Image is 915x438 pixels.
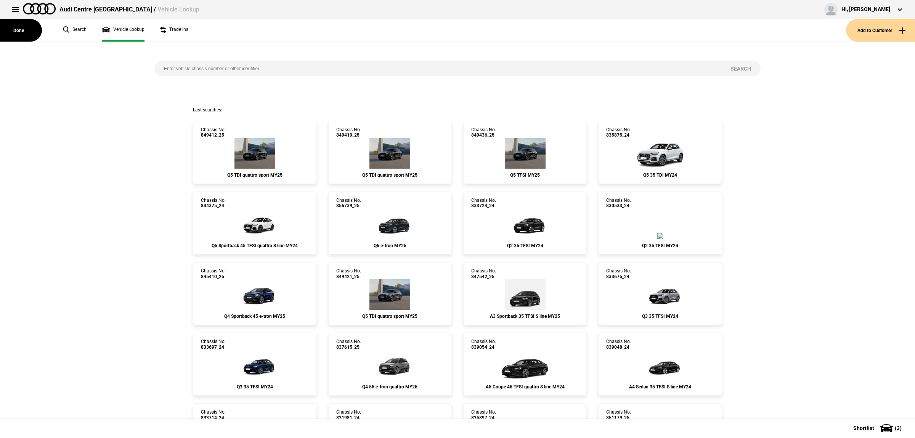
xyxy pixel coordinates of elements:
[471,339,496,350] div: Chassis No.
[201,314,308,319] div: Q4 Sportback 45 e-tron MY25
[846,19,915,42] button: Add to Customer
[606,274,631,279] span: 833675_24
[336,384,444,390] div: Q4 55 e-tron quattro MY25
[471,203,496,208] span: 833724_24
[201,132,226,138] span: 849412_25
[471,172,579,178] div: Q5 TFSI MY25
[193,107,222,113] span: Last searches:
[505,138,546,169] img: Audi_GUBAZG_25_FW_0E0E_3FU_WA9_PAH_WA7_6FJ_PYH_F80_H65_(Nadin:_3FU_6FJ_C56_F80_H65_PAH_PYH_S9S_WA...
[336,345,361,350] span: 837615_25
[336,198,361,209] div: Chassis No.
[232,350,278,380] img: Audi_F3BBCX_24_FZ_2D2D_MP_WA7-2_3FU_4ZD_(Nadin:_3FU_3S2_4ZD_5TD_6FJ_C55_V72_WA7)_ext.png
[336,339,361,350] div: Chassis No.
[505,279,546,310] img: Audi_8YFCYG_25_EI_0E0E_3FB_WXC-2_WXC_(Nadin:_3FB_C53_WXC)_ext.png
[721,61,761,76] button: Search
[606,415,631,420] span: 851179_25
[336,268,361,279] div: Chassis No.
[853,425,874,431] span: Shortlist
[336,274,361,279] span: 849421_25
[160,19,188,42] a: Trade ins
[471,415,496,420] span: 835897_24
[59,5,199,14] div: Audi Centre [GEOGRAPHIC_DATA] /
[633,138,687,169] img: Audi_FYGBJG_24_YM_2Y2Y_MP_WA2_3FU_4A3_(Nadin:_3FU_4A3_C50_PCF_WA2)_ext.png
[367,209,413,239] img: Audi_GFBA1A_25_FW_H1H1_3FU_(Nadin:_3FU_C06)_ext.png
[201,339,226,350] div: Chassis No.
[502,209,548,239] img: Audi_GAGBZG_24_YM_0E0E_MP_WA7B_(Nadin:_2JG_4ZD_6H0_C42_C7M_PXC_WA7)_ext.png
[201,127,226,138] div: Chassis No.
[471,132,496,138] span: 849436_25
[63,19,87,42] a: Search
[471,127,496,138] div: Chassis No.
[471,268,496,279] div: Chassis No.
[657,233,663,239] img: Audi_GAGBZG_24_YM_H1H1_MP_3FB_WA2_4E7_WA7C_(Nadin:_3FB_4E7_4L6_6XK_C42_C7M_PAI_PXC_WA2_WA7)_ext.png
[637,350,683,380] img: Audi_8WCC9G_24_YM_0E0E_MP_3FE_4ZD_(Nadin:_3FE_4ZD_6FJ_C33)_ext.png
[498,350,552,380] img: Audi_F5PC3Y_24_EI_0E0E_MP_WA2-1_3FB_4ZD_(Nadin:_3FB_42H_4ZD_5TG_6FJ_C33_N3M_WA2_WQS)_ext.png
[606,127,631,138] div: Chassis No.
[842,419,915,438] button: Shortlist(3)
[102,19,144,42] a: Vehicle Lookup
[606,203,631,208] span: 830533_24
[336,203,361,208] span: 856739_25
[471,409,496,420] div: Chassis No.
[471,314,579,319] div: A3 Sportback 35 TFSI S line MY25
[201,415,226,420] span: 833714_24
[606,172,714,178] div: Q5 35 TDI MY24
[201,172,308,178] div: Q5 TDI quattro sport MY25
[606,243,714,248] div: Q2 35 TFSI MY24
[154,61,721,76] input: Enter vehicle chassis number or other identifier.
[336,132,361,138] span: 849419_25
[23,3,56,14] img: audi.png
[895,425,902,431] span: ( 3 )
[367,350,413,380] img: Audi_F4BAU3_25_EI_C2C2_3FU_WA9_C5W_3S2_PY4_(Nadin:_3FU_3S2_6FJ_C15_C5W_PY4_S7E_WA9_YEA)_ext.png
[201,243,308,248] div: Q5 Sportback 45 TFSI quattro S line MY24
[471,384,579,390] div: A5 Coupe 45 TFSI quattro S line MY24
[471,198,496,209] div: Chassis No.
[232,209,278,239] img: Audi_FYTC3Y_24_EI_Z9Z9_4ZD_(Nadin:_4ZD_6FJ_C50_WQS)_ext.png
[606,314,714,319] div: Q3 35 TFSI MY24
[336,127,361,138] div: Chassis No.
[841,6,890,13] div: Hi, [PERSON_NAME]
[336,409,361,420] div: Chassis No.
[157,6,199,13] span: Vehicle Lookup
[606,198,631,209] div: Chassis No.
[471,274,496,279] span: 847542_25
[471,243,579,248] div: Q2 35 TFSI MY24
[606,339,631,350] div: Chassis No.
[201,274,226,279] span: 845410_25
[201,384,308,390] div: Q3 35 TFSI MY24
[336,314,444,319] div: Q5 TDI quattro sport MY25
[606,384,714,390] div: A4 Sedan 35 TFSI S line MY24
[336,172,444,178] div: Q5 TDI quattro sport MY25
[606,345,631,350] span: 839048_24
[201,409,226,420] div: Chassis No.
[606,409,631,420] div: Chassis No.
[234,138,275,169] img: Audi_GUBAUY_25S_GX_0E0E_WA9_PAH_WA7_5MB_6FJ_WXC_PWL_PYH_F80_H65_(Nadin:_5MB_6FJ_C56_F80_H65_PAH_P...
[606,132,631,138] span: 835875_24
[201,268,226,279] div: Chassis No.
[201,198,226,209] div: Chassis No.
[232,279,278,310] img: Audi_F4NA53_25_AO_2D2D_3FU_4ZD_WA7_WA2_6FJ_PY5_PYY_QQ9_55K_(Nadin:_3FU_4ZD_55K_6FJ_C19_PY5_PYY_QQ...
[201,345,226,350] span: 833697_24
[369,138,410,169] img: Audi_GUBAUY_25S_GX_0E0E_WA9_PAH_WA7_5MB_6FJ_PQ7_WXC_PWL_PYH_F80_H65_(Nadin:_5MB_6FJ_C56_F80_H65_P...
[606,268,631,279] div: Chassis No.
[471,345,496,350] span: 839054_24
[336,415,361,420] span: 831981_24
[201,203,226,208] span: 834375_24
[336,243,444,248] div: Q6 e-tron MY25
[369,279,410,310] img: Audi_GUBAUY_25S_GX_6Y6Y_WA9_PAH_WA7_5MB_6FJ_PQ7_WXC_PWL_PYH_F80_H65_(Nadin:_5MB_6FJ_C56_F80_H65_P...
[637,279,683,310] img: Audi_F3BBCX_24_FZ_L5L5_MP_WA7-2_4ZD_(Nadin:_3S2_4ZD_5TD_6FJ_C55_V72_WA7)_ext.png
